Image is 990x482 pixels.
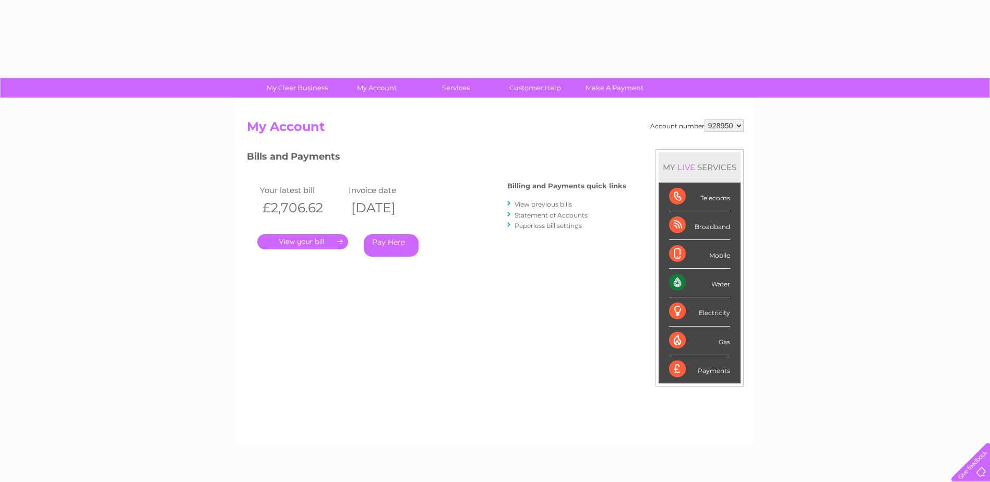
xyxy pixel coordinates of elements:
[515,222,582,230] a: Paperless bill settings
[364,234,419,257] a: Pay Here
[669,355,730,383] div: Payments
[669,240,730,269] div: Mobile
[492,78,578,98] a: Customer Help
[254,78,340,98] a: My Clear Business
[675,162,697,172] div: LIVE
[257,183,346,197] td: Your latest bill
[247,149,626,167] h3: Bills and Payments
[346,183,435,197] td: Invoice date
[669,183,730,211] div: Telecoms
[257,234,348,249] a: .
[515,211,588,219] a: Statement of Accounts
[333,78,420,98] a: My Account
[346,197,435,219] th: [DATE]
[669,327,730,355] div: Gas
[669,269,730,297] div: Water
[515,200,572,208] a: View previous bills
[669,211,730,240] div: Broadband
[257,197,346,219] th: £2,706.62
[507,182,626,190] h4: Billing and Payments quick links
[650,119,744,132] div: Account number
[669,297,730,326] div: Electricity
[413,78,499,98] a: Services
[247,119,744,139] h2: My Account
[659,152,741,182] div: MY SERVICES
[571,78,658,98] a: Make A Payment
